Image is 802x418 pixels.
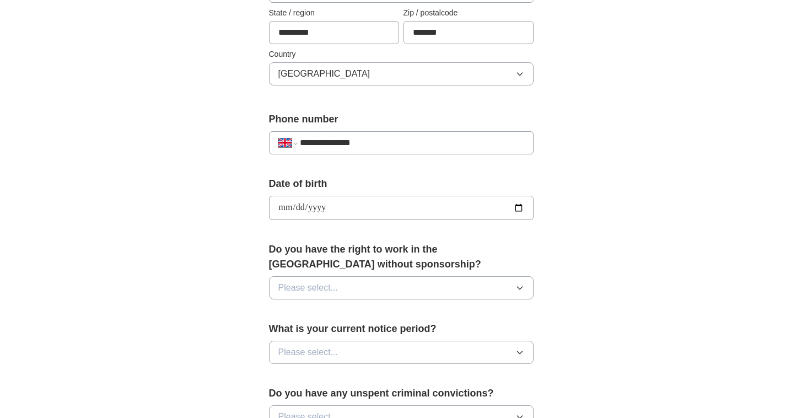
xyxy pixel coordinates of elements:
button: Please select... [269,341,534,364]
label: State / region [269,7,399,19]
button: [GEOGRAPHIC_DATA] [269,62,534,85]
label: Phone number [269,112,534,127]
label: Do you have any unspent criminal convictions? [269,386,534,401]
label: Do you have the right to work in the [GEOGRAPHIC_DATA] without sponsorship? [269,242,534,272]
label: Country [269,49,534,60]
label: Date of birth [269,176,534,191]
button: Please select... [269,276,534,299]
label: What is your current notice period? [269,321,534,336]
span: Please select... [278,346,338,359]
label: Zip / postalcode [403,7,534,19]
span: [GEOGRAPHIC_DATA] [278,67,370,81]
span: Please select... [278,281,338,294]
